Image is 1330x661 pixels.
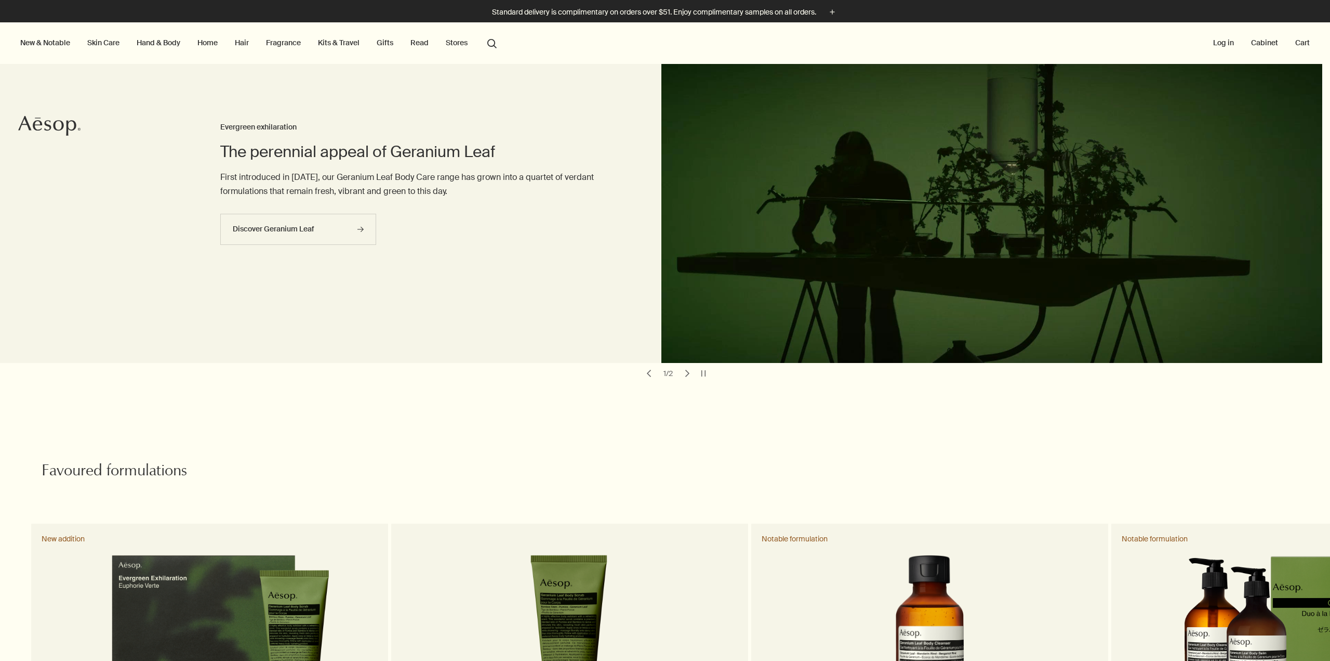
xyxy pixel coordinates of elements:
a: Home [195,36,220,49]
a: Cabinet [1249,36,1280,49]
button: pause [696,366,711,381]
a: Fragrance [264,36,303,49]
button: previous slide [642,366,656,381]
a: Hair [233,36,251,49]
a: Discover Geranium Leaf [220,214,376,245]
button: Log in [1211,36,1236,49]
a: Kits & Travel [316,36,362,49]
a: Read [408,36,431,49]
button: Standard delivery is complimentary on orders over $51. Enjoy complimentary samples on all orders. [492,6,838,18]
nav: supplementary [1211,22,1312,64]
a: Skin Care [85,36,122,49]
svg: Aesop [18,115,81,136]
p: First introduced in [DATE], our Geranium Leaf Body Care range has grown into a quartet of verdant... [220,170,619,198]
div: 1 / 2 [660,369,676,378]
button: Stores [444,36,470,49]
h2: The perennial appeal of Geranium Leaf [220,141,619,162]
h2: Favoured formulations [42,462,450,483]
nav: primary [18,22,501,64]
a: Hand & Body [135,36,182,49]
button: New & Notable [18,36,72,49]
a: Gifts [375,36,395,49]
button: Open search [483,33,501,53]
p: Standard delivery is complimentary on orders over $51. Enjoy complimentary samples on all orders. [492,7,816,18]
h3: Evergreen exhilaration [220,121,619,134]
a: Aesop [18,115,81,139]
button: Cart [1293,36,1312,49]
button: next slide [680,366,695,381]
